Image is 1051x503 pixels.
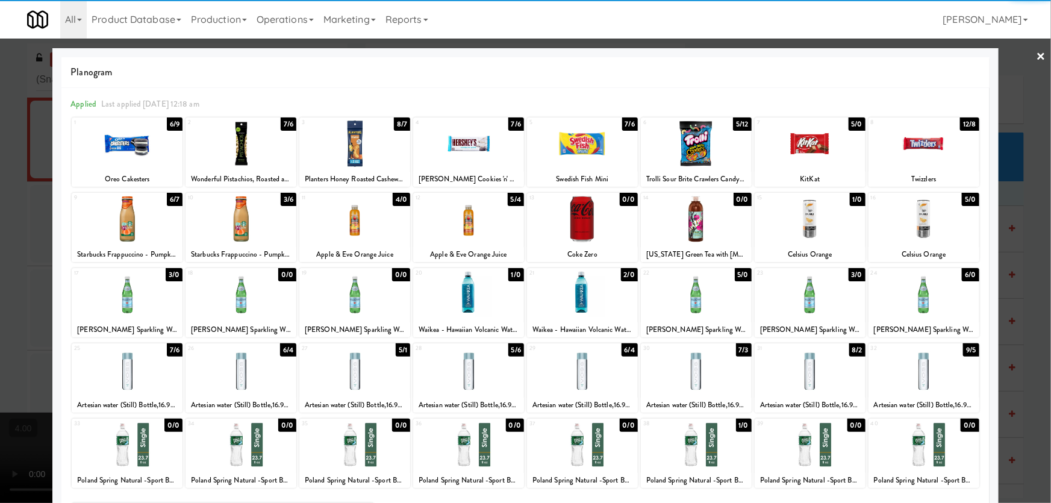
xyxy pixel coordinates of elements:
[186,117,296,187] div: 27/6Wonderful Pistachios, Roasted and Salted
[850,193,865,206] div: 1/0
[188,419,241,429] div: 34
[166,268,182,281] div: 3/0
[643,172,750,187] div: Trolli Sour Brite Crawlers Candy, 5 oz
[871,419,924,429] div: 40
[302,117,355,128] div: 3
[278,419,296,432] div: 0/0
[755,398,865,413] div: Artesian water (Still) Bottle,16.91 Fl Oz
[756,247,864,262] div: Celsius Orange
[415,322,522,337] div: Waikea - Hawaiian Volcanic Water - 500 Ml Bottle
[281,193,296,206] div: 3/6
[186,268,296,337] div: 180/0[PERSON_NAME] Sparkling Water Bottle
[413,172,524,187] div: [PERSON_NAME] Cookies 'n' Creme Chocolate Bar 1.55 oz.
[186,343,296,413] div: 266/4Artesian water (Still) Bottle,16.91 Fl Oz
[73,322,181,337] div: [PERSON_NAME] Sparkling Water Bottle
[413,193,524,262] div: 125/4Apple & Eve Orange Juice
[72,473,182,488] div: Poland Spring Natural -Sport Bottle
[870,172,978,187] div: Twizzlers
[280,343,296,357] div: 6/4
[527,343,638,413] div: 296/4Artesian water (Still) Bottle,16.91 Fl Oz
[527,398,638,413] div: Artesian water (Still) Bottle,16.91 Fl Oz
[299,193,410,262] div: 114/0Apple & Eve Orange Juice
[72,268,182,337] div: 173/0[PERSON_NAME] Sparkling Water Bottle
[869,117,979,187] div: 812/8Twizzlers
[186,473,296,488] div: Poland Spring Natural -Sport Bottle
[393,193,410,206] div: 4/0
[188,268,241,278] div: 18
[301,322,408,337] div: [PERSON_NAME] Sparkling Water Bottle
[641,419,752,488] div: 381/0Poland Spring Natural -Sport Bottle
[415,247,522,262] div: Apple & Eve Orange Juice
[527,419,638,488] div: 370/0Poland Spring Natural -Sport Bottle
[301,247,408,262] div: Apple & Eve Orange Juice
[755,193,865,262] div: 151/0Celsius Orange
[529,247,636,262] div: Coke Zero
[416,419,469,429] div: 36
[72,117,182,187] div: 16/9Oreo Cakesters
[527,247,638,262] div: Coke Zero
[167,117,182,131] div: 6/9
[756,322,864,337] div: [PERSON_NAME] Sparkling Water Bottle
[74,117,127,128] div: 1
[869,473,979,488] div: Poland Spring Natural -Sport Bottle
[735,268,752,281] div: 5/0
[869,193,979,262] div: 165/0Celsius Orange
[73,247,181,262] div: Starbucks Frappuccino - Pumpkin Spice
[641,172,752,187] div: Trolli Sour Brite Crawlers Candy, 5 oz
[757,419,810,429] div: 39
[755,117,865,187] div: 75/0KitKat
[392,268,410,281] div: 0/0
[299,268,410,337] div: 190/0[PERSON_NAME] Sparkling Water Bottle
[529,172,636,187] div: Swedish Fish Mini
[187,473,295,488] div: Poland Spring Natural -Sport Bottle
[301,473,408,488] div: Poland Spring Natural -Sport Bottle
[301,398,408,413] div: Artesian water (Still) Bottle,16.91 Fl Oz
[72,419,182,488] div: 330/0Poland Spring Natural -Sport Bottle
[188,343,241,354] div: 26
[621,268,638,281] div: 2/0
[186,247,296,262] div: Starbucks Frappuccino - Pumpkin Spice
[527,193,638,262] div: 130/0Coke Zero
[529,193,582,203] div: 13
[302,419,355,429] div: 35
[643,419,696,429] div: 38
[73,398,181,413] div: Artesian water (Still) Bottle,16.91 Fl Oz
[415,473,522,488] div: Poland Spring Natural -Sport Bottle
[641,268,752,337] div: 225/0[PERSON_NAME] Sparkling Water Bottle
[186,398,296,413] div: Artesian water (Still) Bottle,16.91 Fl Oz
[847,419,865,432] div: 0/0
[734,193,752,206] div: 0/0
[756,172,864,187] div: KitKat
[301,172,408,187] div: Planters Honey Roasted Cashews, 1.5 oz.
[413,419,524,488] div: 360/0Poland Spring Natural -Sport Bottle
[299,322,410,337] div: [PERSON_NAME] Sparkling Water Bottle
[641,473,752,488] div: Poland Spring Natural -Sport Bottle
[643,343,696,354] div: 30
[529,419,582,429] div: 37
[299,117,410,187] div: 38/7Planters Honey Roasted Cashews, 1.5 oz.
[529,343,582,354] div: 29
[755,343,865,413] div: 318/2Artesian water (Still) Bottle,16.91 Fl Oz
[643,322,750,337] div: [PERSON_NAME] Sparkling Water Bottle
[302,268,355,278] div: 19
[396,343,410,357] div: 5/1
[70,98,96,110] span: Applied
[529,268,582,278] div: 21
[416,117,469,128] div: 4
[963,343,979,357] div: 9/5
[755,247,865,262] div: Celsius Orange
[962,268,979,281] div: 6/0
[413,268,524,337] div: 201/0Waikea - Hawaiian Volcanic Water - 500 Ml Bottle
[620,193,638,206] div: 0/0
[72,322,182,337] div: [PERSON_NAME] Sparkling Water Bottle
[278,268,296,281] div: 0/0
[186,172,296,187] div: Wonderful Pistachios, Roasted and Salted
[870,322,978,337] div: [PERSON_NAME] Sparkling Water Bottle
[643,247,750,262] div: [US_STATE] Green Tea with [MEDICAL_DATA] and Honey
[508,117,524,131] div: 7/6
[299,172,410,187] div: Planters Honey Roasted Cashews, 1.5 oz.
[641,398,752,413] div: Artesian water (Still) Bottle,16.91 Fl Oz
[74,268,127,278] div: 17
[299,247,410,262] div: Apple & Eve Orange Juice
[70,63,981,81] span: Planogram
